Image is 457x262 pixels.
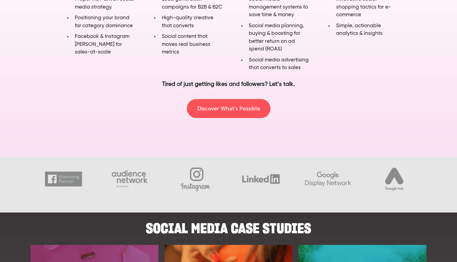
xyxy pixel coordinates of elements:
[31,164,96,194] img: Ent-FMP-GREY.png
[162,164,228,194] img: Ent-Instagram-GREY.png
[58,216,399,234] h2: SOCIAL MEDIA CASE STUDIES
[336,23,383,36] span: Simple, actionable analytics & insights
[75,34,129,55] span: Facebook & Instagram [PERSON_NAME] for sales-at-scale
[187,99,270,118] a: Discover What's Possible
[96,164,162,194] img: Ent-Audience-GREY.png
[83,80,375,89] p: Tired of just getting likes and followers? Let’s talk.
[162,15,213,28] span: High-quality creative that converts
[361,164,426,194] img: Ent-GoogleAds-GREY.png
[249,23,304,52] span: Social media planning, buying & boosting for better return on ad spend (ROAS)
[249,57,309,71] span: Social media advertising that converts to sales
[162,34,210,55] span: Social content that moves real business metrics
[295,164,361,194] img: Ent-GDN-GREY.png
[75,15,133,28] span: Positioning your brand for category dominance
[228,164,294,194] img: Ent-LinkedIn-GREY.png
